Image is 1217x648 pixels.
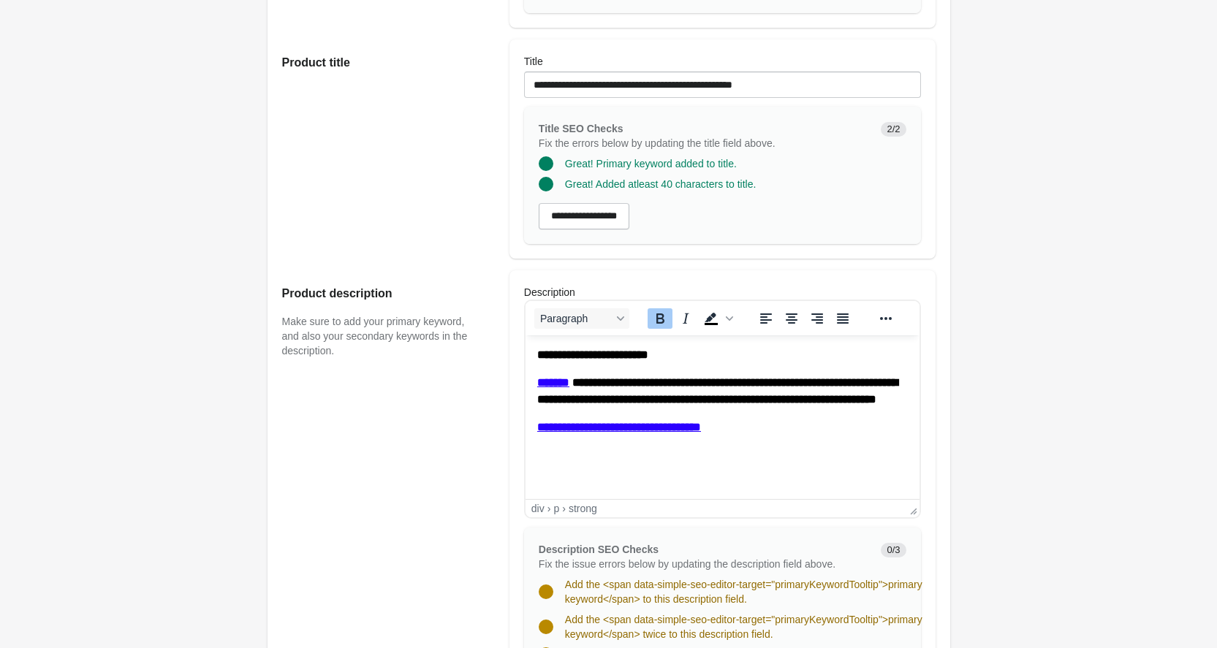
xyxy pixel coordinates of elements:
[754,308,778,329] button: Align left
[565,614,922,640] span: Add the <span data-simple-seo-editor-target="primaryKeywordTooltip">primary keyword</span> twice ...
[673,308,698,329] button: Italic
[562,503,566,514] div: ›
[534,308,629,329] button: Blocks
[539,544,659,555] span: Description SEO Checks
[539,123,623,134] span: Title SEO Checks
[648,308,672,329] button: Bold
[699,308,735,329] div: Background color
[547,503,551,514] div: ›
[526,335,920,499] iframe: Rich Text Area
[524,54,543,69] label: Title
[282,54,480,72] h2: Product title
[830,308,855,329] button: Justify
[569,503,597,514] div: strong
[553,503,559,514] div: p
[565,579,922,605] span: Add the <span data-simple-seo-editor-target="primaryKeywordTooltip">primary keyword</span> to thi...
[904,500,920,517] div: Press the Up and Down arrow keys to resize the editor.
[565,178,756,190] span: Great! Added atleast 40 characters to title.
[539,136,870,150] p: Fix the errors below by updating the title field above.
[539,557,870,571] p: Fix the issue errors below by updating the description field above.
[873,308,898,329] button: Reveal or hide additional toolbar items
[881,543,906,557] span: 0/3
[282,314,480,358] p: Make sure to add your primary keyword, and also your secondary keywords in the description.
[805,308,830,329] button: Align right
[779,308,804,329] button: Align center
[565,158,737,169] span: Great! Primary keyword added to title.
[881,122,906,137] span: 2/2
[282,285,480,302] h2: Product description
[531,503,545,514] div: div
[540,313,612,324] span: Paragraph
